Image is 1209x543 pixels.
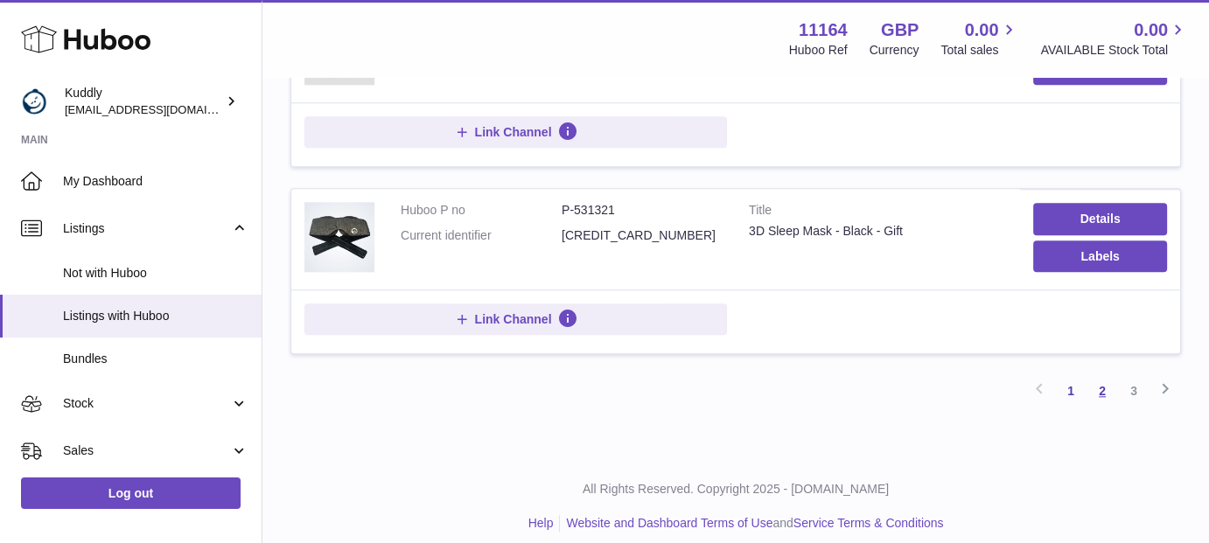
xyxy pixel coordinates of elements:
[749,223,1007,240] div: 3D Sleep Mask - Black - Gift
[566,516,772,530] a: Website and Dashboard Terms of Use
[799,18,848,42] strong: 11164
[940,42,1018,59] span: Total sales
[475,124,552,140] span: Link Channel
[63,395,230,412] span: Stock
[870,42,919,59] div: Currency
[562,202,723,219] dd: P-531321
[881,18,919,42] strong: GBP
[1055,375,1087,407] a: 1
[1040,42,1188,59] span: AVAILABLE Stock Total
[21,477,241,509] a: Log out
[304,303,727,335] button: Link Channel
[304,116,727,148] button: Link Channel
[560,515,943,532] li: and
[276,481,1195,498] p: All Rights Reserved. Copyright 2025 - [DOMAIN_NAME]
[1118,375,1150,407] a: 3
[63,220,230,237] span: Listings
[63,265,248,282] span: Not with Huboo
[749,202,1007,223] strong: Title
[965,18,999,42] span: 0.00
[1033,240,1167,272] button: Labels
[793,516,944,530] a: Service Terms & Conditions
[21,88,47,115] img: internalAdmin-11164@internal.huboo.com
[475,311,552,327] span: Link Channel
[528,516,554,530] a: Help
[63,308,248,324] span: Listings with Huboo
[562,227,723,244] dd: [CREDIT_CARD_NUMBER]
[63,173,248,190] span: My Dashboard
[1040,18,1188,59] a: 0.00 AVAILABLE Stock Total
[940,18,1018,59] a: 0.00 Total sales
[65,85,222,118] div: Kuddly
[63,351,248,367] span: Bundles
[401,202,562,219] dt: Huboo P no
[401,227,562,244] dt: Current identifier
[63,442,230,459] span: Sales
[789,42,848,59] div: Huboo Ref
[65,102,257,116] span: [EMAIL_ADDRESS][DOMAIN_NAME]
[1087,375,1118,407] a: 2
[1033,203,1167,234] a: Details
[304,202,374,272] img: 3D Sleep Mask - Black - Gift
[1134,18,1168,42] span: 0.00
